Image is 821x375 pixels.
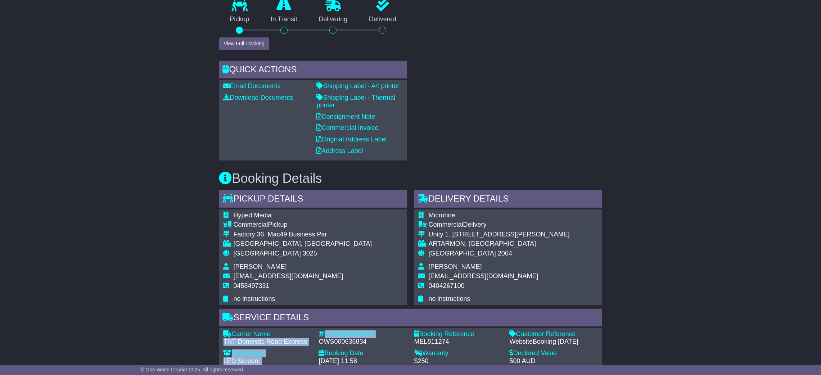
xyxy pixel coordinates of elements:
a: Address Label [317,147,363,154]
span: 0458497331 [234,282,270,289]
div: Unity 1. [STREET_ADDRESS][PERSON_NAME] [429,231,570,239]
div: [DATE] 11:58 [319,357,407,365]
a: Consignment Note [317,113,375,120]
span: [GEOGRAPHIC_DATA] [234,250,301,257]
p: In Transit [260,15,308,23]
div: 500 AUD [510,357,598,365]
div: [GEOGRAPHIC_DATA], [GEOGRAPHIC_DATA] [234,240,372,248]
span: 2064 [498,250,512,257]
div: Delivery Details [414,190,602,209]
div: Carrier Name [224,330,312,338]
div: Service Details [219,309,602,328]
span: 0404267100 [429,282,465,289]
p: Delivered [358,15,407,23]
div: Quick Actions [219,61,407,80]
div: $250 [414,357,502,365]
p: Pickup [219,15,260,23]
a: Shipping Label - A4 printer [317,82,400,90]
span: [EMAIL_ADDRESS][DOMAIN_NAME] [429,272,538,280]
div: Warranty [414,349,502,357]
div: WebsiteBooking [DATE] [510,338,598,346]
div: LED Screen. [224,357,312,365]
span: [EMAIL_ADDRESS][DOMAIN_NAME] [234,272,343,280]
div: Booking Reference [414,330,502,338]
span: [GEOGRAPHIC_DATA] [429,250,496,257]
div: Declared Value [510,349,598,357]
span: [PERSON_NAME] [429,263,482,270]
a: Download Documents [224,94,293,101]
span: [PERSON_NAME] [234,263,287,270]
span: no instructions [429,295,470,302]
p: Delivering [308,15,358,23]
div: Factory 36. Mac49 Business Par [234,231,372,239]
a: Shipping Label - Thermal printer [317,94,396,109]
span: Commercial [234,221,268,228]
a: Email Documents [224,82,281,90]
span: Commercial [429,221,463,228]
span: © One World Courier 2025. All rights reserved. [140,367,244,372]
a: Original Address Label [317,136,387,143]
span: 3025 [303,250,317,257]
div: Customer Reference [510,330,598,338]
div: ARTARMON, [GEOGRAPHIC_DATA] [429,240,570,248]
a: Commercial Invoice [317,124,379,131]
div: TNT Domestic Road Express [224,338,312,346]
div: MEL811274 [414,338,502,346]
span: no instructions [234,295,275,302]
div: Pickup [234,221,372,229]
span: Microhire [429,212,455,219]
div: Tracking Number [319,330,407,338]
div: OWS000636834 [319,338,407,346]
h3: Booking Details [219,171,602,186]
button: View Full Tracking [219,37,269,50]
div: Description [224,349,312,357]
div: Booking Date [319,349,407,357]
div: Pickup Details [219,190,407,209]
div: Delivery [429,221,570,229]
span: Hyped Media [234,212,272,219]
